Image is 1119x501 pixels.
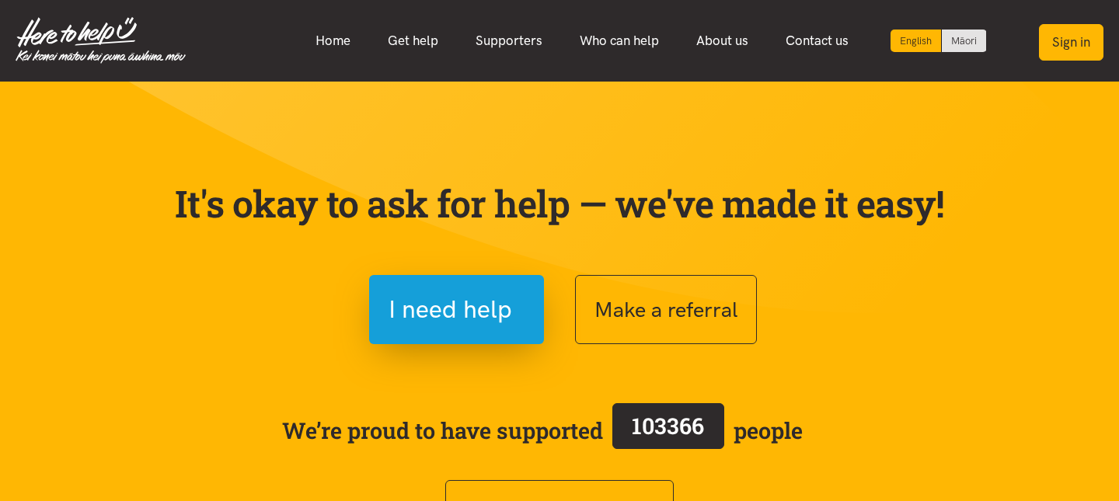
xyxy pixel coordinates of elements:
[369,275,544,344] button: I need help
[389,290,512,329] span: I need help
[632,411,704,440] span: 103366
[603,400,734,461] a: 103366
[1039,24,1103,61] button: Sign in
[575,275,757,344] button: Make a referral
[369,24,457,57] a: Get help
[767,24,867,57] a: Contact us
[282,400,803,461] span: We’re proud to have supported people
[678,24,767,57] a: About us
[561,24,678,57] a: Who can help
[942,30,986,52] a: Switch to Te Reo Māori
[891,30,942,52] div: Current language
[457,24,561,57] a: Supporters
[16,17,186,64] img: Home
[891,30,987,52] div: Language toggle
[171,181,948,226] p: It's okay to ask for help — we've made it easy!
[297,24,369,57] a: Home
